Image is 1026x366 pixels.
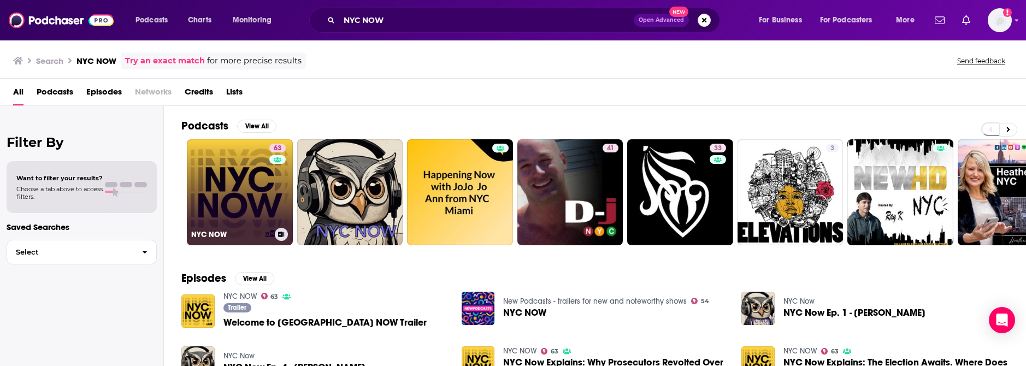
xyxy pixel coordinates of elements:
[462,292,495,325] img: NYC NOW
[320,8,730,33] div: Search podcasts, credits, & more...
[181,271,274,285] a: EpisodesView All
[187,139,293,245] a: 63NYC NOW
[954,56,1009,66] button: Send feedback
[930,11,949,29] a: Show notifications dropdown
[36,56,63,66] h3: Search
[517,139,623,245] a: 41
[135,83,172,105] span: Networks
[669,7,689,17] span: New
[503,297,687,306] a: New Podcasts - trailers for new and noteworthy shows
[181,119,228,133] h2: Podcasts
[634,14,689,27] button: Open AdvancedNew
[226,83,243,105] a: Lists
[627,139,733,245] a: 33
[339,11,634,29] input: Search podcasts, credits, & more...
[7,249,133,256] span: Select
[223,318,427,327] span: Welcome to [GEOGRAPHIC_DATA] NOW Trailer
[821,348,839,355] a: 63
[181,294,215,328] img: Welcome to NYC NOW Trailer
[223,351,255,361] a: NYC Now
[13,83,23,105] a: All
[16,185,103,200] span: Choose a tab above to access filters.
[896,13,915,28] span: More
[76,56,116,66] h3: NYC NOW
[988,8,1012,32] img: User Profile
[551,349,558,354] span: 63
[541,348,558,355] a: 63
[274,143,281,154] span: 63
[181,271,226,285] h2: Episodes
[188,13,211,28] span: Charts
[783,308,925,317] span: NYC Now Ep. 1 - [PERSON_NAME]
[751,11,816,29] button: open menu
[181,119,276,133] a: PodcastsView All
[701,299,709,304] span: 54
[1003,8,1012,17] svg: Add a profile image
[270,294,278,299] span: 63
[223,292,257,301] a: NYC NOW
[741,292,775,325] img: NYC Now Ep. 1 - Atharv Bhingarde
[813,11,888,29] button: open menu
[989,307,1015,333] div: Open Intercom Messenger
[233,13,272,28] span: Monitoring
[181,11,218,29] a: Charts
[191,230,270,239] h3: NYC NOW
[16,174,103,182] span: Want to filter your results?
[738,139,844,245] a: 3
[988,8,1012,32] button: Show profile menu
[759,13,802,28] span: For Business
[783,346,817,356] a: NYC NOW
[207,55,302,67] span: for more precise results
[714,143,722,154] span: 33
[7,222,157,232] p: Saved Searches
[225,11,286,29] button: open menu
[7,134,157,150] h2: Filter By
[261,293,279,299] a: 63
[826,144,839,152] a: 3
[503,346,536,356] a: NYC NOW
[691,298,709,304] a: 54
[223,318,427,327] a: Welcome to NYC NOW Trailer
[710,144,726,152] a: 33
[269,144,286,152] a: 63
[7,240,157,264] button: Select
[235,272,274,285] button: View All
[607,143,614,154] span: 41
[86,83,122,105] a: Episodes
[888,11,928,29] button: open menu
[135,13,168,28] span: Podcasts
[128,11,182,29] button: open menu
[988,8,1012,32] span: Logged in as high10media
[783,297,815,306] a: NYC Now
[831,349,839,354] span: 63
[9,10,114,31] img: Podchaser - Follow, Share and Rate Podcasts
[603,144,618,152] a: 41
[37,83,73,105] a: Podcasts
[639,17,684,23] span: Open Advanced
[830,143,834,154] span: 3
[820,13,872,28] span: For Podcasters
[958,11,975,29] a: Show notifications dropdown
[125,55,205,67] a: Try an exact match
[237,120,276,133] button: View All
[503,308,546,317] a: NYC NOW
[185,83,213,105] a: Credits
[228,304,246,311] span: Trailer
[783,308,925,317] a: NYC Now Ep. 1 - Atharv Bhingarde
